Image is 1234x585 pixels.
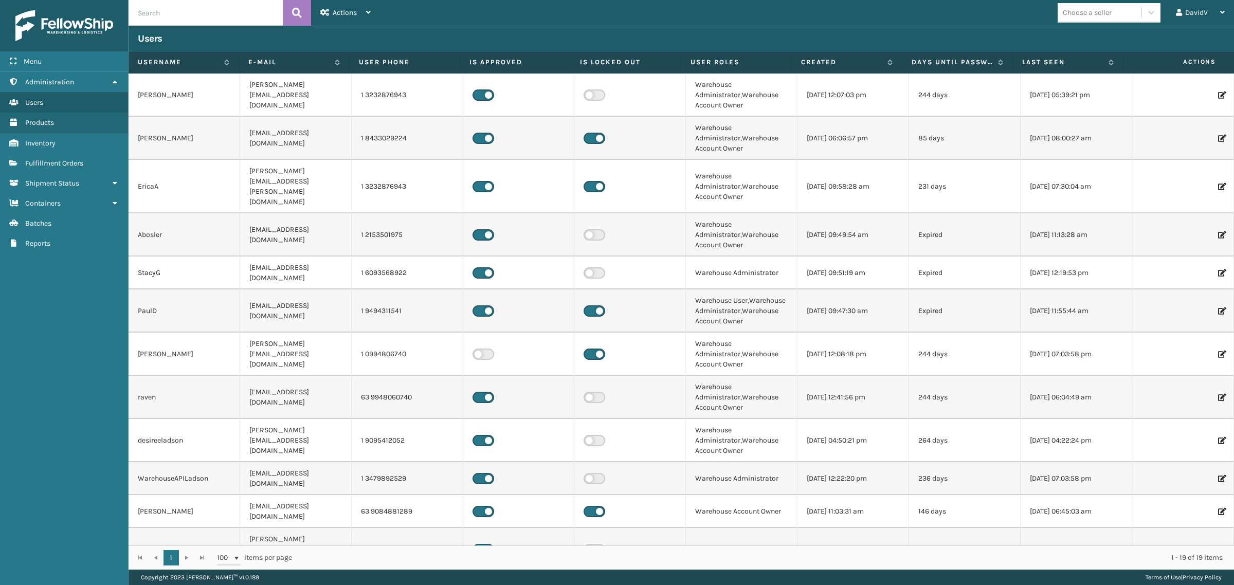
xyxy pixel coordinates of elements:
a: Terms of Use [1146,574,1181,581]
td: 146 days [909,495,1021,528]
td: [PERSON_NAME] [129,333,240,376]
td: [PERSON_NAME][EMAIL_ADDRESS][DOMAIN_NAME] [240,74,352,117]
td: 264 days [909,419,1021,462]
td: Warehouse User,Warehouse Administrator,Warehouse Account Owner [686,289,797,333]
td: 1 2153501975 [352,213,463,257]
td: Expired [909,257,1021,289]
td: desireeladson [129,419,240,462]
td: 244 days [909,333,1021,376]
a: Privacy Policy [1183,574,1222,581]
td: [PERSON_NAME] [129,74,240,117]
label: Created [801,58,882,67]
div: | [1146,570,1222,585]
td: StacyG [129,257,240,289]
td: 244 days [909,376,1021,419]
td: [DATE] 08:00:27 am [1021,117,1132,160]
td: 231 days [909,160,1021,213]
td: 1 9494311541 [352,289,463,333]
td: [PERSON_NAME] [129,495,240,528]
td: [EMAIL_ADDRESS][DOMAIN_NAME] [240,117,352,160]
td: [DATE] 07:30:04 am [1021,160,1132,213]
label: Is Locked Out [580,58,672,67]
td: Warehouse Administrator [686,528,797,571]
label: User phone [359,58,450,67]
i: Edit [1218,269,1224,277]
span: Products [25,118,54,127]
span: 100 [217,553,232,563]
td: Warehouse Administrator,Warehouse Account Owner [686,160,797,213]
i: Edit [1218,135,1224,142]
span: items per page [217,550,292,565]
td: [DATE] 12:41:56 pm [797,376,909,419]
td: [DATE] 11:03:31 am [797,495,909,528]
td: [EMAIL_ADDRESS][DOMAIN_NAME] [240,462,352,495]
span: Users [25,98,43,107]
label: Is Approved [469,58,561,67]
td: [DATE] 04:50:21 pm [797,419,909,462]
i: Edit [1218,92,1224,99]
td: [DATE] 04:22:24 pm [1021,419,1132,462]
td: [PERSON_NAME] [129,117,240,160]
td: [DATE] 12:22:20 pm [797,462,909,495]
p: Copyright 2023 [PERSON_NAME]™ v 1.0.189 [141,570,259,585]
div: Choose a seller [1063,7,1112,18]
td: [DATE] 07:03:58 pm [1021,462,1132,495]
label: Days until password expires [912,58,993,67]
td: [DATE] 07:59:43 am [1021,528,1132,571]
td: Warehouse Administrator,Warehouse Account Owner [686,213,797,257]
td: [DATE] 06:06:57 pm [797,117,909,160]
td: 1 3232876943 [352,74,463,117]
td: [EMAIL_ADDRESS][DOMAIN_NAME] [240,376,352,419]
i: Edit [1218,307,1224,315]
i: Edit [1218,394,1224,401]
td: EricaA [129,160,240,213]
td: 1 6093568922 [352,257,463,289]
td: [DATE] 09:47:30 am [797,289,909,333]
td: [DATE] 09:49:54 am [797,213,909,257]
img: logo [15,10,113,41]
span: Reports [25,239,50,248]
td: [PERSON_NAME][EMAIL_ADDRESS][DOMAIN_NAME] [240,333,352,376]
label: Username [138,58,219,67]
span: Containers [25,199,61,208]
td: 63 9084881289 [352,495,463,528]
td: [DATE] 11:13:28 am [1021,213,1132,257]
span: Batches [25,219,51,228]
i: Edit [1218,475,1224,482]
td: [DATE] 06:04:49 am [1021,376,1132,419]
td: Warehouse Administrator,Warehouse Account Owner [686,74,797,117]
td: [DATE] 07:03:58 pm [1021,333,1132,376]
td: Warehouse Account Owner [686,495,797,528]
td: [PERSON_NAME][EMAIL_ADDRESS][DOMAIN_NAME] [240,528,352,571]
span: Administration [25,78,74,86]
span: Menu [24,57,42,66]
td: 236 days [909,462,1021,495]
td: 1 0994806740 [352,333,463,376]
td: 244 days [909,74,1021,117]
td: [DATE] 09:52:05 am [797,528,909,571]
span: Actions [333,8,357,17]
label: User Roles [691,58,782,67]
td: Expired [909,213,1021,257]
td: [DATE] 09:51:19 am [797,257,909,289]
i: Edit [1218,231,1224,239]
i: Edit [1218,351,1224,358]
td: 1 9095412052 [352,419,463,462]
td: Warehouse Administrator [686,462,797,495]
td: [DATE] 09:58:28 am [797,160,909,213]
a: 1 [164,550,179,565]
h3: Users [138,32,162,45]
i: Edit [1218,508,1224,515]
td: 85 days [909,117,1021,160]
td: [DATE] 05:39:21 pm [1021,74,1132,117]
td: 1 6097576302 [352,528,463,571]
td: Warehouse Administrator [686,257,797,289]
span: Actions [1127,53,1222,70]
i: Edit [1218,183,1224,190]
td: 1 3479892529 [352,462,463,495]
td: WarehouseAPILadson [129,462,240,495]
td: 309 days [909,528,1021,571]
td: Abosler [129,213,240,257]
div: 1 - 19 of 19 items [306,553,1223,563]
td: [EMAIL_ADDRESS][DOMAIN_NAME] [240,213,352,257]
